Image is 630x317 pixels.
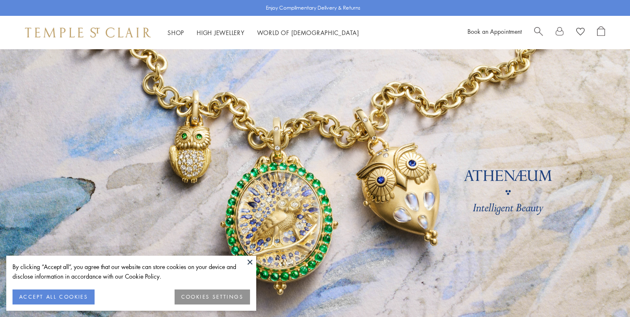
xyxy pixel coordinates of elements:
a: ShopShop [167,28,184,37]
a: Book an Appointment [467,27,522,35]
p: Enjoy Complimentary Delivery & Returns [266,4,360,12]
button: ACCEPT ALL COOKIES [12,289,95,304]
button: COOKIES SETTINGS [175,289,250,304]
a: World of [DEMOGRAPHIC_DATA]World of [DEMOGRAPHIC_DATA] [257,28,359,37]
iframe: Gorgias live chat messenger [588,278,622,309]
a: Search [534,26,543,39]
nav: Main navigation [167,28,359,38]
div: By clicking “Accept all”, you agree that our website can store cookies on your device and disclos... [12,262,250,281]
a: Open Shopping Bag [597,26,605,39]
a: View Wishlist [576,26,585,39]
img: Temple St. Clair [25,28,151,38]
a: High JewelleryHigh Jewellery [197,28,245,37]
